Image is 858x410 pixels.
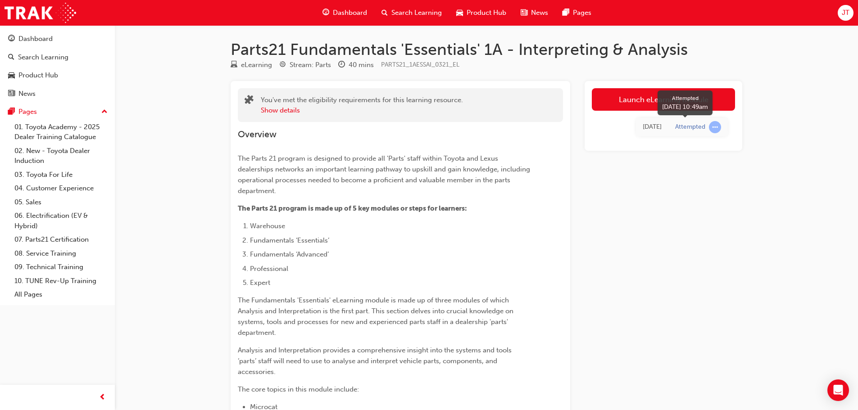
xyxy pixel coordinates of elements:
a: 09. Technical Training [11,260,111,274]
span: guage-icon [8,35,15,43]
div: Stream: Parts [290,60,331,70]
span: The Fundamentals 'Essentials' eLearning module is made up of three modules of which Analysis and ... [238,296,515,337]
span: Dashboard [333,8,367,18]
span: The core topics in this module include: [238,385,359,393]
a: 08. Service Training [11,247,111,261]
button: Pages [4,104,111,120]
span: Product Hub [467,8,506,18]
div: News [18,89,36,99]
span: pages-icon [563,7,569,18]
span: car-icon [8,72,15,80]
button: DashboardSearch LearningProduct HubNews [4,29,111,104]
div: Stream [279,59,331,71]
span: JT [842,8,849,18]
a: 06. Electrification (EV & Hybrid) [11,209,111,233]
a: Product Hub [4,67,111,84]
span: guage-icon [322,7,329,18]
div: Product Hub [18,70,58,81]
span: The Parts 21 program is designed to provide all 'Parts' staff within Toyota and Lexus dealerships... [238,154,532,195]
span: News [531,8,548,18]
a: guage-iconDashboard [315,4,374,22]
div: Type [231,59,272,71]
span: Overview [238,129,277,140]
div: Search Learning [18,52,68,63]
a: 03. Toyota For Life [11,168,111,182]
div: Dashboard [18,34,53,44]
span: pages-icon [8,108,15,116]
h1: Parts21 Fundamentals 'Essentials' 1A - Interpreting & Analysis [231,40,742,59]
span: Analysis and Interpretation provides a comprehensive insight into the systems and tools ‘parts’ s... [238,346,513,376]
span: learningRecordVerb_ATTEMPT-icon [709,121,721,133]
a: Search Learning [4,49,111,66]
span: search-icon [8,54,14,62]
div: [DATE] 10:49am [662,102,708,112]
a: news-iconNews [513,4,555,22]
div: eLearning [241,60,272,70]
span: Warehouse [250,222,285,230]
button: Show details [261,105,300,116]
a: 01. Toyota Academy - 2025 Dealer Training Catalogue [11,120,111,144]
a: search-iconSearch Learning [374,4,449,22]
span: The Parts 21 program is made up of 5 key modules or steps for learners: [238,204,467,212]
div: Pages [18,107,37,117]
a: car-iconProduct Hub [449,4,513,22]
div: Attempted [675,123,705,131]
img: Trak [5,3,76,23]
span: search-icon [381,7,388,18]
span: Fundamentals ‘Advanced’ [250,250,329,258]
span: learningResourceType_ELEARNING-icon [231,61,237,69]
a: 07. Parts21 Certification [11,233,111,247]
span: Search Learning [391,8,442,18]
span: target-icon [279,61,286,69]
a: pages-iconPages [555,4,599,22]
a: All Pages [11,288,111,302]
span: news-icon [521,7,527,18]
div: Duration [338,59,374,71]
div: You've met the eligibility requirements for this learning resource. [261,95,463,115]
span: prev-icon [99,392,106,403]
div: Tue Aug 05 2025 10:49:54 GMT+1000 (Australian Eastern Standard Time) [643,122,662,132]
span: up-icon [101,106,108,118]
a: Dashboard [4,31,111,47]
span: news-icon [8,90,15,98]
a: 02. New - Toyota Dealer Induction [11,144,111,168]
div: 40 mins [349,60,374,70]
div: Attempted [662,94,708,102]
a: 04. Customer Experience [11,181,111,195]
span: car-icon [456,7,463,18]
a: 05. Sales [11,195,111,209]
div: Open Intercom Messenger [827,379,849,401]
a: Launch eLearning module [592,88,735,111]
span: clock-icon [338,61,345,69]
span: Fundamentals ‘Essentials’ [250,236,329,244]
a: 10. TUNE Rev-Up Training [11,274,111,288]
a: News [4,86,111,102]
span: Professional [250,265,288,273]
span: Learning resource code [381,61,459,68]
span: puzzle-icon [245,96,254,106]
button: JT [838,5,853,21]
span: Pages [573,8,591,18]
span: Expert [250,279,270,287]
